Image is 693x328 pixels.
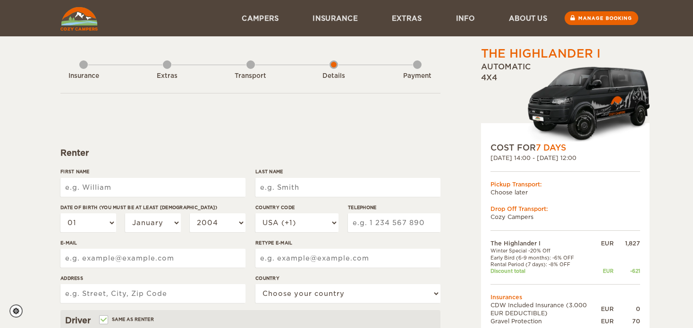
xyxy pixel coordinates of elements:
div: Extras [141,72,193,81]
td: Rental Period (7 days): -8% OFF [490,261,601,268]
label: Address [60,275,245,282]
div: EUR [601,268,614,274]
div: COST FOR [490,142,640,153]
input: e.g. example@example.com [255,249,440,268]
div: [DATE] 14:00 - [DATE] 12:00 [490,154,640,162]
div: EUR [601,239,614,247]
label: E-mail [60,239,245,246]
a: Manage booking [565,11,638,25]
img: Cozy Campers [60,7,98,31]
div: 0 [614,305,640,313]
div: 1,827 [614,239,640,247]
label: Country Code [255,204,338,211]
td: Discount total [490,268,601,274]
a: Cookie settings [9,304,29,318]
input: Same as renter [100,318,106,324]
label: Telephone [348,204,440,211]
input: e.g. example@example.com [60,249,245,268]
div: 70 [614,317,640,325]
div: Details [308,72,360,81]
div: Renter [60,147,440,159]
span: 7 Days [536,143,566,152]
input: e.g. Smith [255,178,440,197]
div: Payment [391,72,443,81]
div: The Highlander I [481,46,600,62]
input: e.g. William [60,178,245,197]
div: -621 [614,268,640,274]
td: CDW Included Insurance (3.000 EUR DEDUCTIBLE) [490,301,601,317]
label: Country [255,275,440,282]
td: Choose later [490,188,640,196]
div: Pickup Transport: [490,180,640,188]
label: Retype E-mail [255,239,440,246]
td: Insurances [490,293,640,301]
div: Automatic 4x4 [481,62,650,142]
label: Same as renter [100,315,154,324]
img: Cozy-3.png [519,65,650,142]
input: e.g. Street, City, Zip Code [60,284,245,303]
div: EUR [601,305,614,313]
td: Gravel Protection [490,317,601,325]
td: Winter Special -20% Off [490,247,601,254]
div: Drop Off Transport: [490,205,640,213]
div: Driver [65,315,436,326]
div: Insurance [58,72,110,81]
td: Cozy Campers [490,213,640,221]
div: EUR [601,317,614,325]
td: The Highlander I [490,239,601,247]
label: First Name [60,168,245,175]
input: e.g. 1 234 567 890 [348,213,440,232]
label: Last Name [255,168,440,175]
label: Date of birth (You must be at least [DEMOGRAPHIC_DATA]) [60,204,245,211]
td: Early Bird (6-9 months): -6% OFF [490,254,601,261]
div: Transport [225,72,277,81]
